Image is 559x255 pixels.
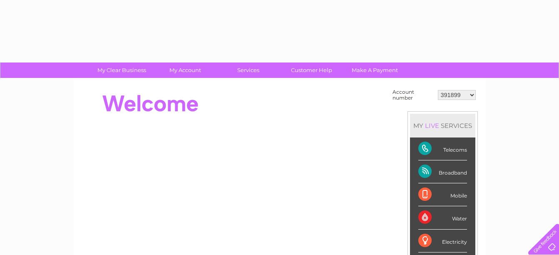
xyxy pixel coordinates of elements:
[390,87,436,103] td: Account number
[418,160,467,183] div: Broadband
[418,206,467,229] div: Water
[418,230,467,252] div: Electricity
[418,137,467,160] div: Telecoms
[277,62,346,78] a: Customer Help
[410,114,475,137] div: MY SERVICES
[214,62,283,78] a: Services
[87,62,156,78] a: My Clear Business
[423,122,441,130] div: LIVE
[151,62,219,78] a: My Account
[418,183,467,206] div: Mobile
[340,62,409,78] a: Make A Payment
